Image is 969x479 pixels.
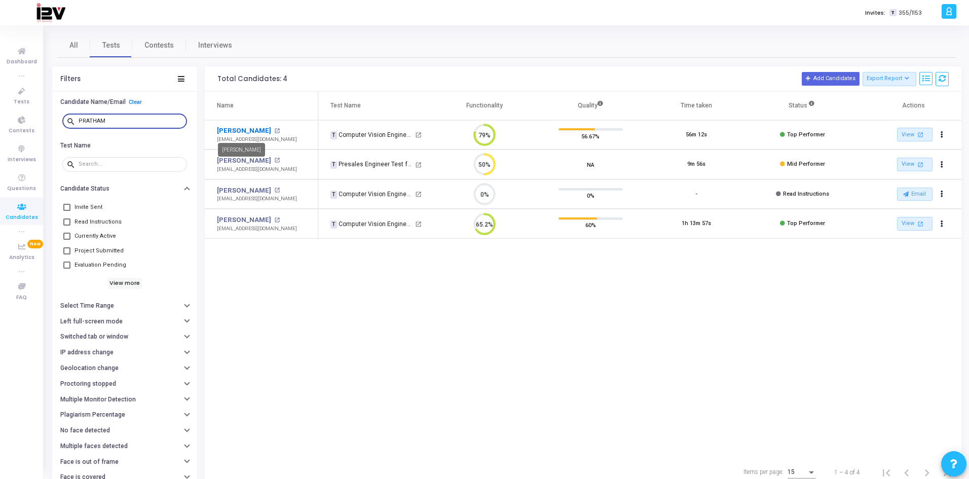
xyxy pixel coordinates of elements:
[218,143,265,157] div: [PERSON_NAME]
[330,160,414,169] div: Presales Engineer Test for IMS [GEOGRAPHIC_DATA]
[198,40,232,51] span: Interviews
[788,469,816,476] mat-select: Items per page:
[330,220,337,229] span: T
[681,100,712,111] div: Time taken
[687,160,705,169] div: 9m 56s
[274,217,280,223] mat-icon: open_in_new
[935,187,949,201] button: Actions
[60,443,128,450] h6: Multiple faces detected
[60,411,125,419] h6: Plagiarism Percentage
[107,278,142,289] h6: View more
[60,396,136,403] h6: Multiple Monitor Detection
[79,118,183,124] input: Search...
[74,216,122,228] span: Read Instructions
[415,132,422,138] mat-icon: open_in_new
[935,217,949,231] button: Actions
[330,130,414,139] div: Computer Vision Engineer for [PERSON_NAME]
[897,188,933,201] button: Email
[415,221,422,228] mat-icon: open_in_new
[899,9,922,17] span: 355/1153
[587,159,594,169] span: NA
[52,407,197,423] button: Plagiarism Percentage
[217,126,271,136] a: [PERSON_NAME]
[802,72,860,85] button: Add Candidates
[52,454,197,470] button: Face is out of frame
[750,92,855,120] th: Status
[787,131,825,138] span: Top Performer
[66,117,79,126] mat-icon: search
[330,131,337,139] span: T
[60,364,119,372] h6: Geolocation change
[74,259,126,271] span: Evaluation Pending
[8,156,36,164] span: Interviews
[16,293,27,302] span: FAQ
[865,9,885,17] label: Invites:
[144,40,174,51] span: Contests
[743,467,784,476] div: Items per page:
[330,219,414,229] div: Computer Vision Engineer - ML (2)
[217,100,234,111] div: Name
[863,72,917,86] button: Export Report
[897,217,933,231] a: View
[74,230,116,242] span: Currently Active
[9,127,34,135] span: Contests
[415,162,422,168] mat-icon: open_in_new
[52,314,197,329] button: Left full-screen mode
[52,298,197,314] button: Select Time Range
[415,191,422,198] mat-icon: open_in_new
[916,219,924,228] mat-icon: open_in_new
[60,142,91,150] h6: Test Name
[274,188,280,193] mat-icon: open_in_new
[60,318,123,325] h6: Left full-screen mode
[52,438,197,454] button: Multiple faces detected
[129,99,142,105] a: Clear
[60,349,114,356] h6: IP address change
[66,160,79,169] mat-icon: search
[102,40,120,51] span: Tests
[52,137,197,153] button: Test Name
[787,161,825,167] span: Mid Performer
[60,302,114,310] h6: Select Time Range
[916,160,924,169] mat-icon: open_in_new
[74,245,124,257] span: Project Submitted
[935,158,949,172] button: Actions
[274,158,280,163] mat-icon: open_in_new
[9,253,34,262] span: Analytics
[217,186,271,196] a: [PERSON_NAME]
[52,391,197,407] button: Multiple Monitor Detection
[52,329,197,345] button: Switched tab or window
[217,75,287,83] div: Total Candidates: 4
[783,191,829,197] span: Read Instructions
[52,423,197,438] button: No face detected
[587,191,594,201] span: 0%
[74,201,102,213] span: Invite Sent
[788,468,795,475] span: 15
[14,98,29,106] span: Tests
[581,131,600,141] span: 56.67%
[60,75,81,83] div: Filters
[538,92,644,120] th: Quality
[897,128,933,141] a: View
[935,128,949,142] button: Actions
[916,130,924,139] mat-icon: open_in_new
[432,92,538,120] th: Functionality
[52,345,197,360] button: IP address change
[695,190,697,199] div: -
[682,219,711,228] div: 1h 13m 57s
[60,185,109,193] h6: Candidate Status
[855,92,961,120] th: Actions
[6,213,38,222] span: Candidates
[787,220,825,227] span: Top Performer
[217,195,297,203] div: [EMAIL_ADDRESS][DOMAIN_NAME]
[60,380,116,388] h6: Proctoring stopped
[274,128,280,134] mat-icon: open_in_new
[79,161,183,167] input: Search...
[52,360,197,376] button: Geolocation change
[834,468,860,477] div: 1 – 4 of 4
[69,40,78,51] span: All
[27,240,43,248] span: New
[52,376,197,392] button: Proctoring stopped
[52,181,197,197] button: Candidate Status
